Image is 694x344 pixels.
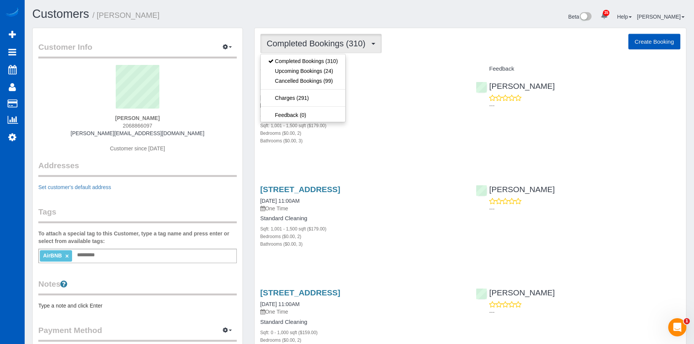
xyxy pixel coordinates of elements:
small: Bedrooms ($0.00, 2) [260,234,301,239]
a: [PERSON_NAME] [476,288,555,297]
a: [PERSON_NAME] [476,82,555,90]
small: Bathrooms ($0.00, 3) [260,241,303,247]
a: [STREET_ADDRESS] [260,185,340,194]
a: [PERSON_NAME][EMAIL_ADDRESS][DOMAIN_NAME] [71,130,204,136]
a: Help [617,14,632,20]
small: Bathrooms ($0.00, 3) [260,138,303,144]
p: One Time [260,101,465,109]
small: Sqft: 0 - 1,000 sqft ($159.00) [260,330,318,335]
a: [DATE] 11:00AM [260,301,300,307]
a: × [65,253,69,259]
span: AirBNB [43,252,62,259]
span: 35 [603,10,609,16]
small: Bedrooms ($0.00, 2) [260,338,301,343]
a: [DATE] 11:00AM [260,198,300,204]
span: 2068866097 [123,123,152,129]
a: Upcoming Bookings (24) [261,66,346,76]
h4: Standard Cleaning [260,319,465,325]
small: Sqft: 1,001 - 1,500 sqft ($179.00) [260,226,327,232]
a: Set customer's default address [38,184,111,190]
a: 35 [597,8,612,24]
p: --- [489,308,680,316]
p: One Time [260,308,465,316]
small: / [PERSON_NAME] [93,11,160,19]
legend: Payment Method [38,325,237,342]
legend: Tags [38,206,237,223]
a: Charges (291) [261,93,346,103]
pre: Type a note and click Enter [38,302,237,309]
p: One Time [260,205,465,212]
button: Completed Bookings (310) [260,34,382,53]
button: Create Booking [628,34,680,50]
img: Automaid Logo [5,8,20,18]
a: Completed Bookings (310) [261,56,346,66]
p: --- [489,205,680,213]
label: To attach a special tag to this Customer, type a tag name and press enter or select from availabl... [38,230,237,245]
a: Cancelled Bookings (99) [261,76,346,86]
a: Customers [32,7,89,21]
img: New interface [579,12,592,22]
span: Completed Bookings (310) [267,39,369,48]
a: [STREET_ADDRESS] [260,288,340,297]
iframe: Intercom live chat [668,318,686,336]
h4: Service [260,66,465,72]
small: Sqft: 1,001 - 1,500 sqft ($179.00) [260,123,327,128]
h4: Standard Cleaning [260,215,465,222]
p: --- [489,102,680,109]
legend: Notes [38,278,237,295]
h4: Feedback [476,66,680,72]
small: Bedrooms ($0.00, 2) [260,131,301,136]
span: Customer since [DATE] [110,145,165,151]
a: Beta [568,14,592,20]
span: 1 [684,318,690,324]
legend: Customer Info [38,41,237,58]
a: Feedback (0) [261,110,346,120]
a: [PERSON_NAME] [476,185,555,194]
h4: Standard Cleaning [260,112,465,118]
strong: [PERSON_NAME] [115,115,160,121]
a: [PERSON_NAME] [637,14,685,20]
